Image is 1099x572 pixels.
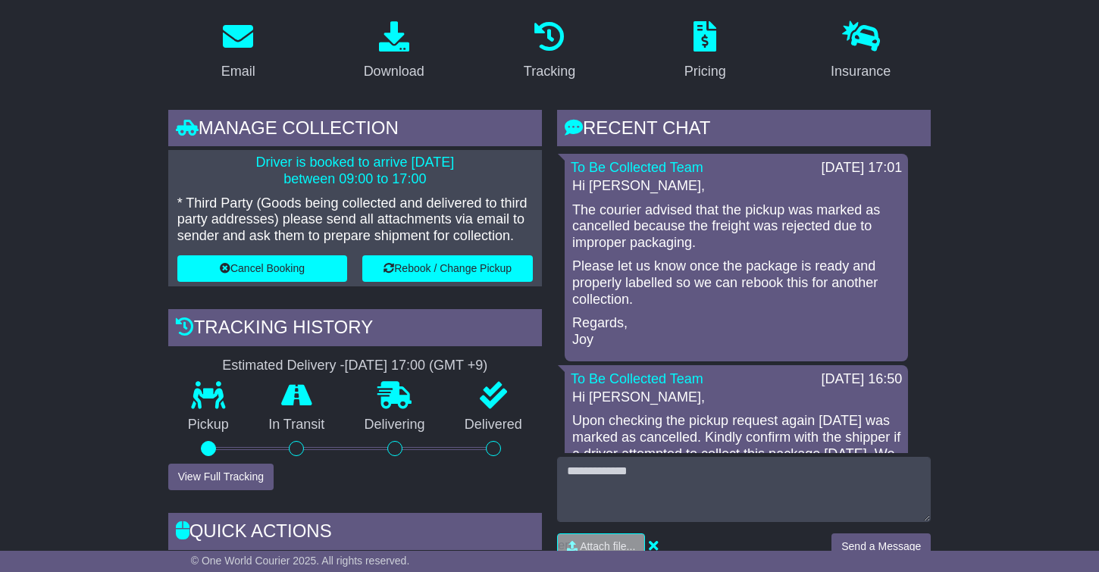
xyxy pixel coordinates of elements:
[168,464,274,490] button: View Full Tracking
[831,61,891,82] div: Insurance
[821,16,900,87] a: Insurance
[684,61,726,82] div: Pricing
[168,309,542,350] div: Tracking history
[822,371,903,388] div: [DATE] 16:50
[168,110,542,151] div: Manage collection
[572,389,900,406] p: Hi [PERSON_NAME],
[221,61,255,82] div: Email
[344,358,487,374] div: [DATE] 17:00 (GMT +9)
[177,255,348,282] button: Cancel Booking
[831,533,931,560] button: Send a Message
[177,155,533,187] p: Driver is booked to arrive [DATE] between 09:00 to 17:00
[191,555,410,567] span: © One World Courier 2025. All rights reserved.
[177,195,533,245] p: * Third Party (Goods being collected and delivered to third party addresses) please send all atta...
[168,417,249,433] p: Pickup
[675,16,736,87] a: Pricing
[211,16,265,87] a: Email
[571,371,703,386] a: To Be Collected Team
[572,258,900,308] p: Please let us know once the package is ready and properly labelled so we can rebook this for anot...
[344,417,444,433] p: Delivering
[822,160,903,177] div: [DATE] 17:01
[168,513,542,554] div: Quick Actions
[354,16,434,87] a: Download
[168,358,542,374] div: Estimated Delivery -
[572,315,900,348] p: Regards, Joy
[571,160,703,175] a: To Be Collected Team
[364,61,424,82] div: Download
[572,413,900,495] p: Upon checking the pickup request again [DATE] was marked as cancelled. Kindly confirm with the sh...
[572,202,900,252] p: The courier advised that the pickup was marked as cancelled because the freight was rejected due ...
[557,110,931,151] div: RECENT CHAT
[524,61,575,82] div: Tracking
[445,417,542,433] p: Delivered
[249,417,344,433] p: In Transit
[572,178,900,195] p: Hi [PERSON_NAME],
[514,16,585,87] a: Tracking
[362,255,533,282] button: Rebook / Change Pickup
